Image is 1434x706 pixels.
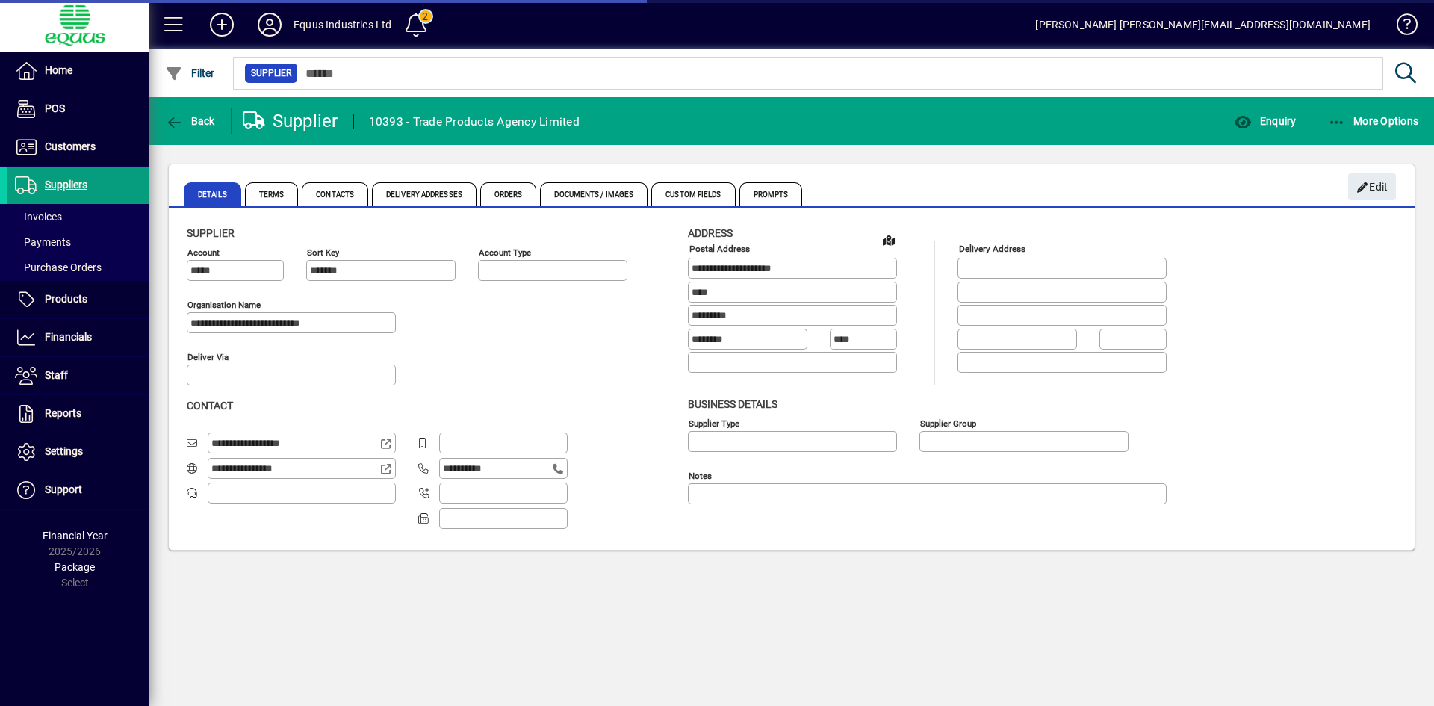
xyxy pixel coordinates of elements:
a: Support [7,471,149,509]
a: Purchase Orders [7,255,149,280]
button: Enquiry [1230,108,1300,134]
span: Address [688,227,733,239]
a: Financials [7,319,149,356]
span: Settings [45,445,83,457]
span: More Options [1328,115,1419,127]
mat-label: Account [187,247,220,258]
button: Add [198,11,246,38]
div: Equus Industries Ltd [294,13,392,37]
div: 10393 - Trade Products Agency Limited [369,110,580,134]
a: POS [7,90,149,128]
div: Supplier [243,109,338,133]
a: Payments [7,229,149,255]
span: Business details [688,398,777,410]
span: Package [55,561,95,573]
span: Financial Year [43,530,108,542]
span: Contacts [302,182,368,206]
span: Edit [1356,175,1388,199]
mat-label: Deliver via [187,352,229,362]
button: Back [161,108,219,134]
mat-label: Account Type [479,247,531,258]
span: POS [45,102,65,114]
span: Supplier [251,66,291,81]
a: Invoices [7,204,149,229]
a: Products [7,281,149,318]
mat-label: Supplier group [920,418,976,428]
span: Filter [165,67,215,79]
button: Profile [246,11,294,38]
span: Delivery Addresses [372,182,477,206]
span: Contact [187,400,233,412]
mat-label: Supplier type [689,418,739,428]
a: Staff [7,357,149,394]
span: Customers [45,140,96,152]
span: Custom Fields [651,182,735,206]
span: Documents / Images [540,182,648,206]
a: Customers [7,128,149,166]
button: Edit [1348,173,1396,200]
span: Orders [480,182,537,206]
a: Settings [7,433,149,471]
span: Prompts [739,182,803,206]
a: Home [7,52,149,90]
span: Back [165,115,215,127]
span: Support [45,483,82,495]
a: Knowledge Base [1385,3,1415,52]
button: Filter [161,60,219,87]
span: Enquiry [1234,115,1296,127]
span: Home [45,64,72,76]
mat-label: Notes [689,470,712,480]
mat-label: Sort key [307,247,339,258]
app-page-header-button: Back [149,108,232,134]
a: Reports [7,395,149,433]
span: Products [45,293,87,305]
span: Terms [245,182,299,206]
div: [PERSON_NAME] [PERSON_NAME][EMAIL_ADDRESS][DOMAIN_NAME] [1035,13,1371,37]
span: Financials [45,331,92,343]
span: Purchase Orders [15,261,102,273]
span: Details [184,182,241,206]
a: View on map [877,228,901,252]
mat-label: Organisation name [187,300,261,310]
span: Staff [45,369,68,381]
span: Payments [15,236,71,248]
span: Supplier [187,227,235,239]
button: More Options [1324,108,1423,134]
span: Invoices [15,211,62,223]
span: Reports [45,407,81,419]
span: Suppliers [45,179,87,191]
